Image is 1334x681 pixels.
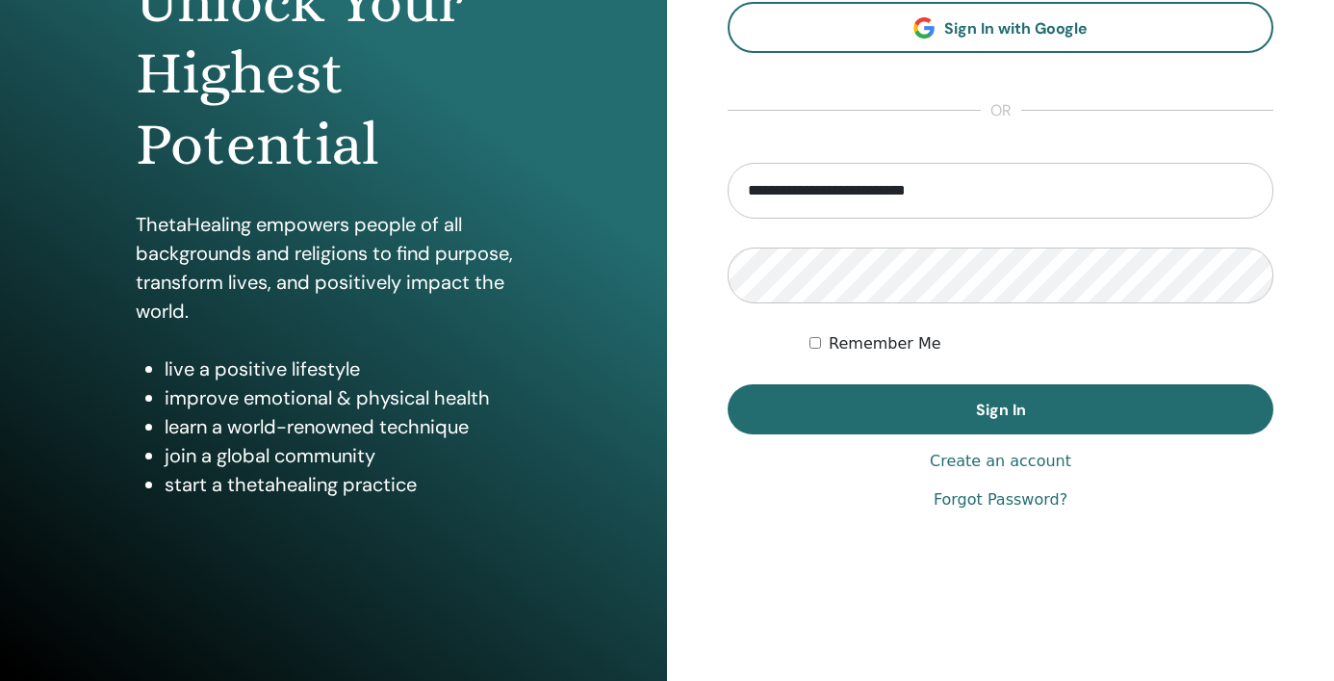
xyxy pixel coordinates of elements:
button: Sign In [728,384,1273,434]
span: or [981,99,1021,122]
li: learn a world-renowned technique [165,412,532,441]
a: Forgot Password? [934,488,1067,511]
label: Remember Me [829,332,941,355]
span: Sign In [976,400,1026,420]
span: Sign In with Google [944,18,1088,39]
a: Create an account [930,450,1071,473]
li: live a positive lifestyle [165,354,532,383]
li: start a thetahealing practice [165,470,532,499]
a: Sign In with Google [728,2,1273,53]
li: improve emotional & physical health [165,383,532,412]
li: join a global community [165,441,532,470]
p: ThetaHealing empowers people of all backgrounds and religions to find purpose, transform lives, a... [136,210,532,326]
div: Keep me authenticated indefinitely or until I manually logout [809,332,1273,355]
